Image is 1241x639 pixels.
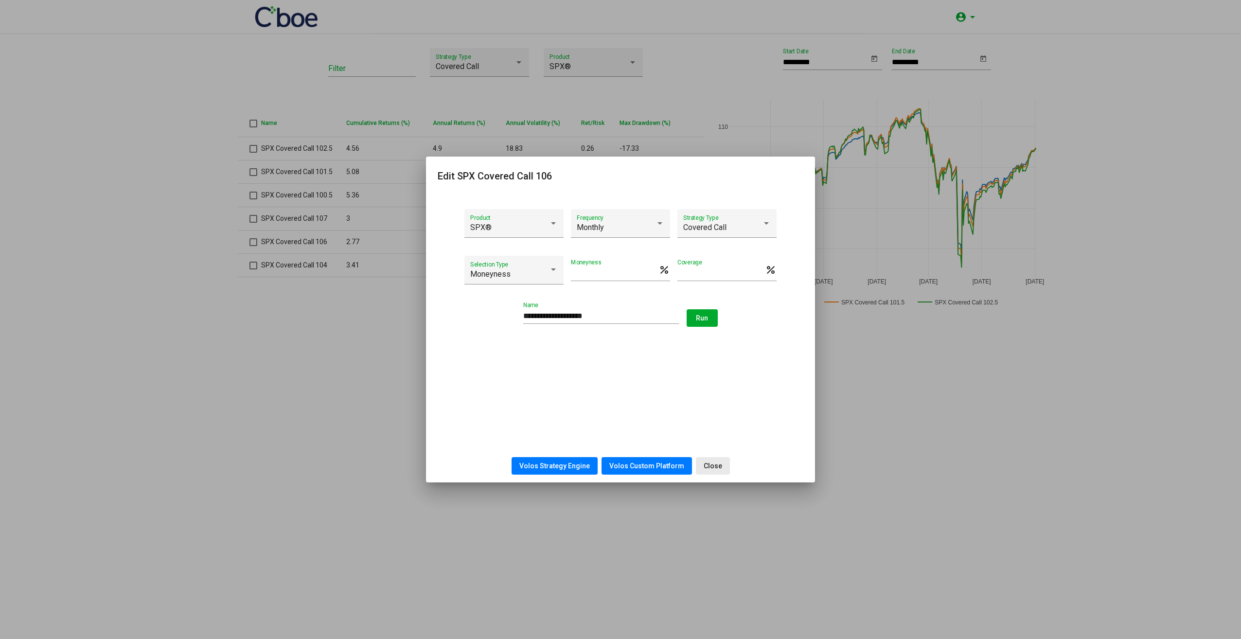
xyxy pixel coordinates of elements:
[470,269,511,279] span: Moneyness
[765,264,777,275] mat-icon: percent
[696,457,730,475] button: Close
[704,462,722,470] span: Close
[683,223,727,232] span: Covered Call
[696,314,708,322] span: Run
[470,223,492,232] span: SPX®
[687,309,718,327] button: Run
[519,462,590,470] span: Volos Strategy Engine
[658,264,670,275] mat-icon: percent
[602,457,692,475] button: Volos Custom Platform
[577,223,604,232] span: Monthly
[438,168,803,184] h2: Edit SPX Covered Call 106
[609,462,684,470] span: Volos Custom Platform
[512,457,598,475] button: Volos Strategy Engine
